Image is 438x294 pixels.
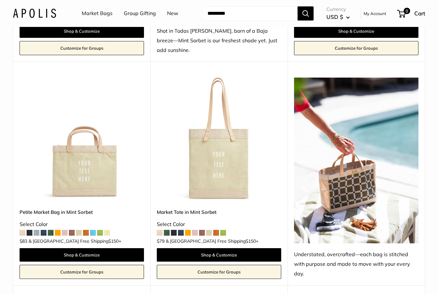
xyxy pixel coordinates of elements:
a: New [167,9,178,18]
button: USD $ [326,12,350,22]
a: Market Bags [82,9,113,18]
a: Customize for Groups [294,41,418,55]
div: Select Color [157,220,281,229]
div: Shot in Todos [PERSON_NAME], born of a Baja breeze—Mint Sorbet is our freshest shade yet. Just ad... [157,26,281,55]
input: Search... [202,6,298,21]
img: Petite Market Bag in Mint Sorbet [20,78,144,202]
span: USD $ [326,13,343,20]
a: Shop & Customize [294,24,418,38]
a: Group Gifting [124,9,156,18]
a: Market Tote in Mint Sorbet [157,208,281,216]
span: Currency [326,5,350,14]
span: $150 [246,238,256,244]
a: My Account [364,10,386,17]
a: Market Tote in Mint SorbetMarket Tote in Mint Sorbet [157,78,281,202]
span: Cart [414,10,425,17]
a: Shop & Customize [157,248,281,262]
img: Market Tote in Mint Sorbet [157,78,281,202]
span: & [GEOGRAPHIC_DATA] Free Shipping + [166,239,258,243]
img: Understated, overcrafted—each bag is stitched with purpose and made to move with your every day. [294,78,418,243]
span: & [GEOGRAPHIC_DATA] Free Shipping + [29,239,121,243]
div: Select Color [20,220,144,229]
span: $83 [20,238,27,244]
div: Understated, overcrafted—each bag is stitched with purpose and made to move with your every day. [294,250,418,279]
a: Customize for Groups [157,265,281,279]
a: Shop & Customize [20,248,144,262]
span: $150 [108,238,119,244]
a: Customize for Groups [20,41,144,55]
a: Shop & Customize [20,24,144,38]
a: 0 Cart [398,8,425,19]
a: Petite Market Bag in Mint SorbetPetite Market Bag in Mint Sorbet [20,78,144,202]
a: Customize for Groups [20,265,144,279]
span: 0 [404,8,410,14]
a: Petite Market Bag in Mint Sorbet [20,208,144,216]
button: Search [298,6,314,21]
span: $79 [157,238,164,244]
img: Apolis [13,9,56,18]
